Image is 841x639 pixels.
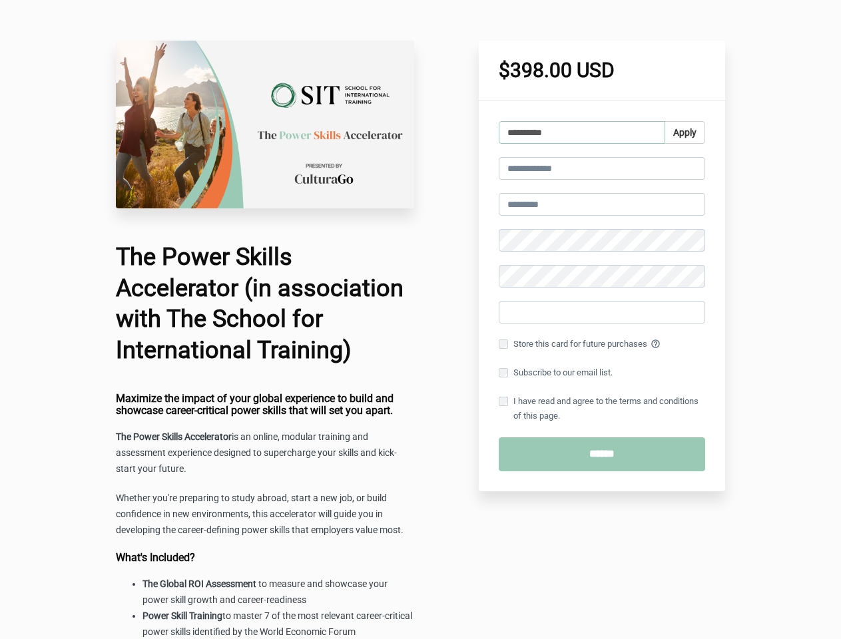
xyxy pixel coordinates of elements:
[665,121,705,144] button: Apply
[499,365,613,380] label: Subscribe to our email list.
[499,397,508,406] input: I have read and agree to the terms and conditions of this page.
[506,302,698,325] iframe: Secure card payment input frame
[142,576,414,608] li: to measure and showcase your power skill growth and career-readiness
[142,578,256,589] strong: The Global ROI Assessment
[499,339,508,349] input: Store this card for future purchases
[116,242,414,366] h1: The Power Skills Accelerator (in association with The School for International Training)
[116,41,414,208] img: 85fb1af-be62-5a2c-caf1-d0f1c43b8a70_The_School_for_International_Training.png
[116,431,232,442] strong: The Power Skills Accelerator
[116,393,414,416] h4: Maximize the impact of your global experience to build and showcase career-critical power skills ...
[142,610,222,621] strong: Power Skill Training
[499,394,705,423] label: I have read and agree to the terms and conditions of this page.
[499,337,705,351] label: Store this card for future purchases
[116,491,414,538] p: Whether you're preparing to study abroad, start a new job, or build confidence in new environment...
[116,552,414,564] h4: What's Included?
[499,368,508,377] input: Subscribe to our email list.
[499,61,705,81] h1: $398.00 USD
[116,429,414,477] p: is an online, modular training and assessment experience designed to supercharge your skills and ...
